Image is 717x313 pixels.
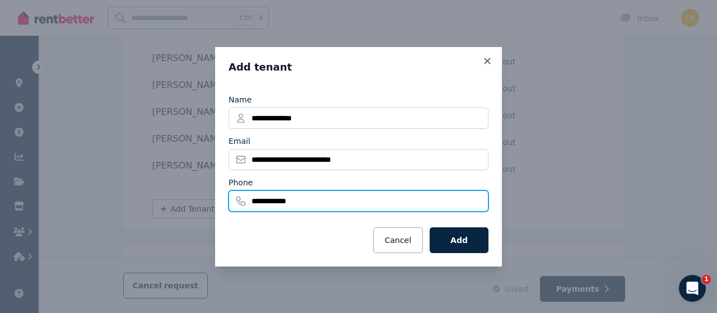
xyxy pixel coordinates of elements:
h3: Add tenant [229,60,488,74]
span: 1 [702,275,711,284]
label: Email [229,136,250,147]
iframe: Intercom live chat [679,275,706,302]
button: Cancel [373,227,423,253]
label: Name [229,94,252,105]
label: Phone [229,177,253,188]
button: Add [430,227,488,253]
